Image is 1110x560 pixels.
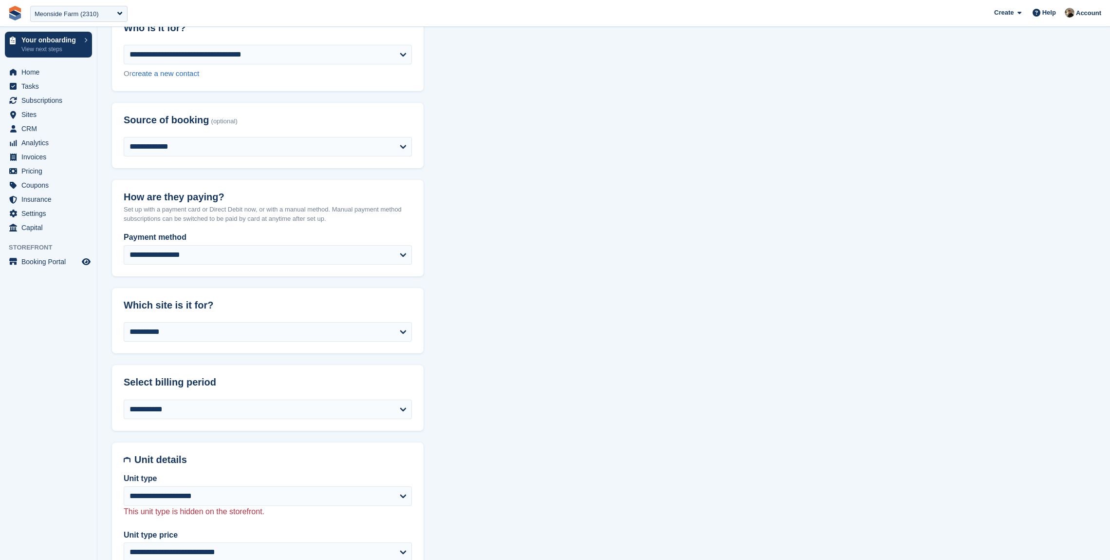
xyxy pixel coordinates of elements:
a: menu [5,221,92,234]
span: Account [1076,8,1101,18]
span: Source of booking [124,115,209,126]
span: (optional) [211,118,238,125]
label: Payment method [124,232,412,243]
span: Help [1042,8,1056,18]
label: Unit type [124,473,412,484]
a: menu [5,150,92,164]
a: menu [5,178,92,192]
a: create a new contact [132,69,199,77]
h2: Who is it for? [124,22,412,34]
span: Pricing [21,164,80,178]
span: Capital [21,221,80,234]
span: Create [994,8,1014,18]
p: Set up with a payment card or Direct Debit now, or with a manual method. Manual payment method su... [124,205,412,224]
a: Your onboarding View next steps [5,32,92,58]
a: menu [5,122,92,135]
span: Insurance [21,193,80,206]
a: menu [5,193,92,206]
p: This unit type is hidden on the storefront. [124,506,412,518]
span: Home [21,65,80,79]
span: Coupons [21,178,80,192]
h2: Unit details [134,454,412,465]
a: menu [5,65,92,79]
span: Invoices [21,150,80,164]
span: Booking Portal [21,255,80,269]
a: menu [5,108,92,121]
a: menu [5,255,92,269]
img: Oliver Bruce [1065,8,1074,18]
span: Analytics [21,136,80,150]
div: Or [124,68,412,79]
img: stora-icon-8386f47178a22dfd0bd8f6a31ec36ba5ce8667c1dd55bd0f319d3a0aa187defe.svg [8,6,22,20]
a: menu [5,79,92,93]
span: Storefront [9,243,97,252]
a: menu [5,207,92,220]
span: Subscriptions [21,94,80,107]
span: Settings [21,207,80,220]
img: unit-details-icon-595b0c5c156355b767ba7b61e002efae458ec76ed5ec05730b8e856ff9ea34a9.svg [124,454,130,465]
h2: How are they paying? [124,192,412,203]
p: Your onboarding [21,37,79,43]
span: Sites [21,108,80,121]
span: CRM [21,122,80,135]
h2: Select billing period [124,377,412,388]
h2: Which site is it for? [124,300,412,311]
div: Meonside Farm (2310) [35,9,99,19]
span: Tasks [21,79,80,93]
label: Unit type price [124,529,412,541]
a: menu [5,94,92,107]
a: menu [5,136,92,150]
p: View next steps [21,45,79,54]
a: menu [5,164,92,178]
a: Preview store [80,256,92,268]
